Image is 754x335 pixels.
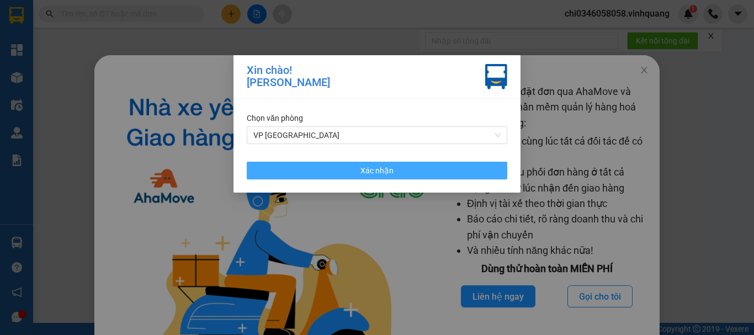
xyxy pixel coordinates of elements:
[485,64,507,89] img: vxr-icon
[247,64,330,89] div: Xin chào! [PERSON_NAME]
[360,164,394,177] span: Xác nhận
[247,162,507,179] button: Xác nhận
[247,112,507,124] div: Chọn văn phòng
[253,127,501,143] span: VP PHÚ SƠN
